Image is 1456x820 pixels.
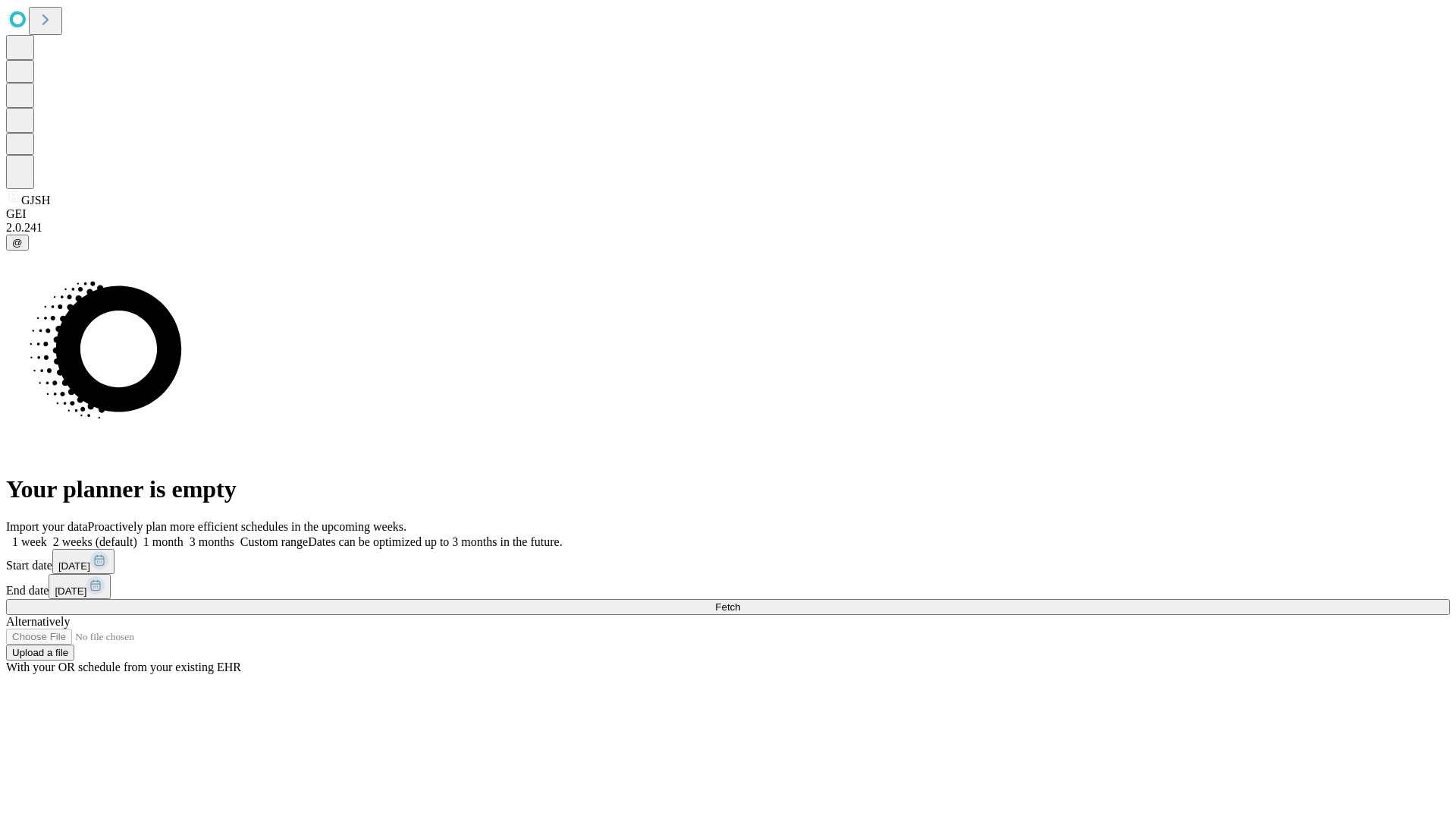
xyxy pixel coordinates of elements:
span: Proactively plan more efficient schedules in the upcoming weeks. [88,520,406,533]
button: @ [6,235,29,251]
span: 1 week [12,535,47,548]
span: GJSH [21,194,50,207]
button: [DATE] [49,574,111,599]
span: [DATE] [58,560,90,572]
button: Upload a file [6,645,74,661]
span: With your OR schedule from your existing EHR [6,661,241,673]
span: 3 months [190,535,234,548]
span: Fetch [715,601,740,613]
div: GEI [6,207,1450,221]
span: Custom range [240,535,308,548]
button: [DATE] [52,549,115,574]
span: 1 month [143,535,184,548]
span: [DATE] [55,585,86,597]
button: Fetch [6,599,1450,615]
div: 2.0.241 [6,221,1450,235]
h1: Your planner is empty [6,475,1450,503]
span: @ [12,237,23,248]
span: 2 weeks (default) [53,535,137,548]
span: Import your data [6,520,88,533]
div: End date [6,574,1450,599]
span: Alternatively [6,615,70,628]
span: Dates can be optimized up to 3 months in the future. [308,535,562,548]
div: Start date [6,549,1450,574]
